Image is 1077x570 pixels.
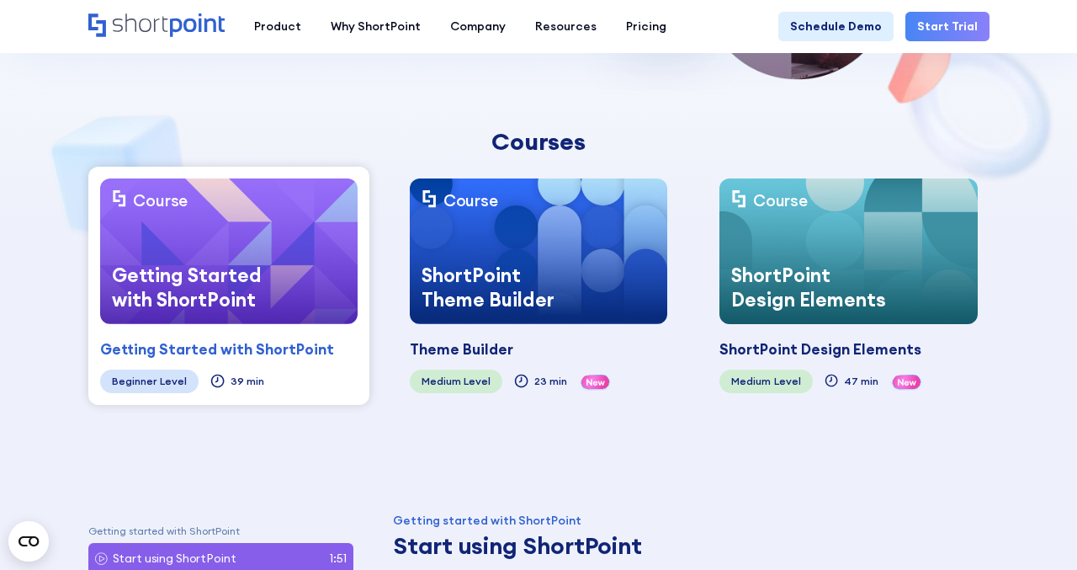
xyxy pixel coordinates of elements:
h3: Start using ShortPoint [393,532,980,559]
div: Courses [223,128,854,155]
div: Level [160,376,187,387]
div: Course [443,190,498,213]
div: Level [464,376,491,387]
a: Resources [521,12,612,41]
div: Beginner [112,376,157,387]
div: Product [254,18,301,35]
a: Home [88,13,225,39]
a: CourseGetting Started with ShortPoint [100,178,358,324]
a: Company [436,12,521,41]
div: Resources [535,18,597,35]
div: Company [450,18,506,35]
div: Getting started with ShortPoint [393,514,980,526]
div: Medium [422,376,461,387]
div: Why ShortPoint [331,18,421,35]
div: ShortPoint Theme Builder [410,251,596,324]
p: 1:51 [330,550,346,567]
a: Pricing [612,12,682,41]
a: CourseShortPoint Theme Builder [410,178,667,324]
div: Getting Started with ShortPoint [100,251,286,324]
a: Why ShortPoint [316,12,436,41]
button: Open CMP widget [8,521,49,562]
div: 23 min [534,376,567,387]
a: Start Trial [905,12,989,41]
div: ShortPoint Design Elements [719,251,905,324]
a: Schedule Demo [778,12,894,41]
div: Medium [731,376,771,387]
div: Getting Started with ShortPoint [100,338,334,360]
p: Start using ShortPoint [113,550,236,567]
a: Product [240,12,316,41]
div: Course [753,190,808,213]
p: Getting started with ShortPoint [88,525,353,537]
div: Pricing [626,18,666,35]
div: ShortPoint Design Elements [719,338,921,360]
div: Theme Builder [410,338,513,360]
div: 39 min [231,376,264,387]
div: Course [133,190,188,213]
a: CourseShortPoint Design Elements [719,178,977,324]
iframe: Chat Widget [774,375,1077,570]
